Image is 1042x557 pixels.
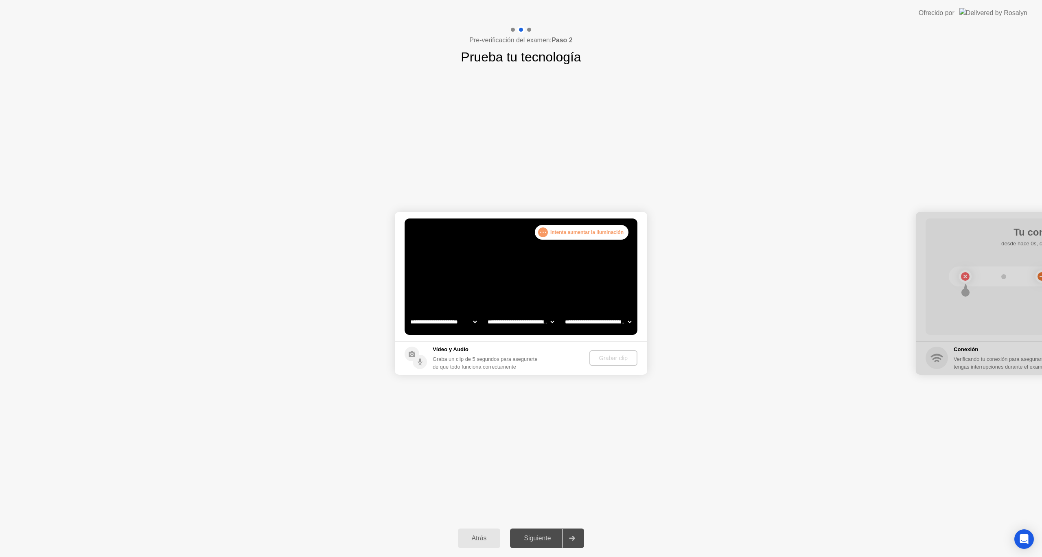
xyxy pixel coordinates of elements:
div: Graba un clip de 5 segundos para asegurarte de que todo funciona correctamente [433,355,541,371]
select: Available cameras [409,314,478,330]
select: Available microphones [563,314,633,330]
div: Intenta aumentar la iluminación [535,225,628,240]
img: Delivered by Rosalyn [959,8,1027,17]
b: Paso 2 [552,37,573,44]
h5: Vídeo y Audio [433,345,541,354]
button: Atrás [458,529,501,548]
button: Siguiente [510,529,584,548]
h4: Pre-verificación del examen: [469,35,572,45]
select: Available speakers [486,314,556,330]
div: Atrás [460,535,498,542]
div: Ofrecido por [919,8,954,18]
div: . . . [538,227,548,237]
div: Open Intercom Messenger [1014,529,1034,549]
button: Grabar clip [589,350,637,366]
div: Grabar clip [593,355,634,361]
h1: Prueba tu tecnología [461,47,581,67]
div: Siguiente [512,535,562,542]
